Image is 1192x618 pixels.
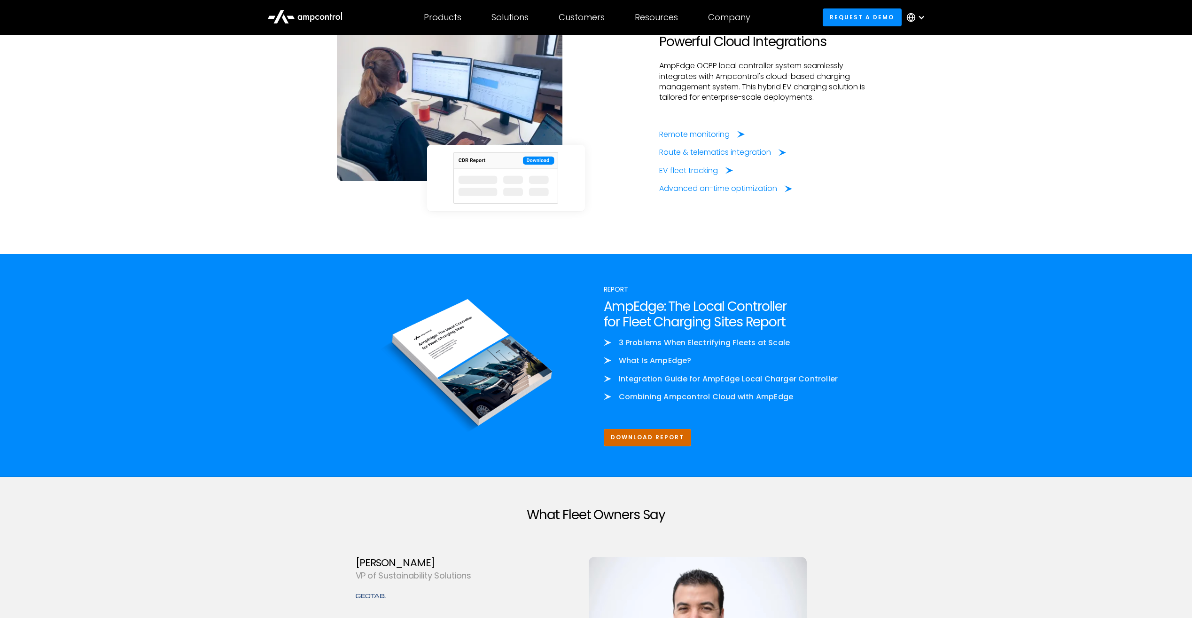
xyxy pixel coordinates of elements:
div: Solutions [491,12,529,23]
div: Advanced on-time optimization [659,183,777,194]
h2: What Fleet Owners Say [356,507,837,523]
li: What Is AmpEdge? [604,356,844,366]
img: OCPP Report for local controller - AmpEdge and Ampcontrol [348,284,589,444]
div: Company [708,12,750,23]
div: Resources [635,12,678,23]
li: Integration Guide for AmpEdge Local Charger Controller [604,374,844,384]
div: Customers [559,12,605,23]
a: Request a demo [823,8,902,26]
a: Route & telematics integration [659,147,786,158]
div: Products [424,12,461,23]
img: reports for local controller for ev charging [435,152,577,204]
li: Combining Ampcontrol Cloud with AmpEdge [604,392,844,402]
div: Route & telematics integration [659,147,771,158]
a: Remote monitoring [659,129,745,140]
div: EV fleet tracking [659,166,718,176]
h2: AmpEdge: The Local Controller for Fleet Charging Sites Report [604,299,844,330]
div: Report [604,284,844,294]
a: Advanced on-time optimization [659,183,792,194]
div: Remote monitoring [659,129,730,140]
p: AmpEdge OCPP local controller system seamlessly integrates with Ampcontrol's cloud-based charging... [659,61,882,103]
a: EV fleet tracking [659,166,733,176]
a: Download Report [604,429,692,446]
div: [PERSON_NAME] [356,557,574,569]
li: 3 Problems When Electrifying Fleets at Scale [604,338,844,348]
img: Monitor local power management for ev charging - Ampcontrol [337,31,562,181]
div: VP of Sustainability Solutions [356,569,574,583]
h2: Powerful Cloud Integrations [659,34,882,50]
